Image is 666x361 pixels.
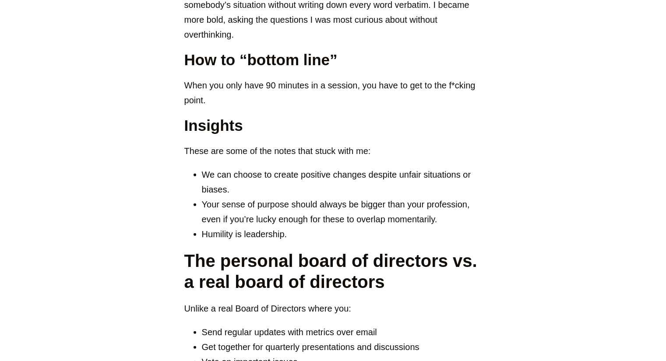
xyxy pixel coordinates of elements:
[184,78,482,108] p: When you only have 90 minutes in a session, you have to get to the f*cking point.
[202,227,482,242] li: Humility is leadership.
[184,301,482,316] p: Unlike a real Board of Directors where you:
[184,51,482,69] h3: How to “bottom line”
[184,116,482,135] h3: Insights
[202,167,482,197] li: We can choose to create positive changes despite unfair situations or biases.
[184,144,482,158] p: These are some of the notes that stuck with me:
[202,340,482,354] li: Get together for quarterly presentations and discussions
[202,325,482,340] li: Send regular updates with metrics over email
[202,197,482,227] li: Your sense of purpose should always be bigger than your profession, even if you’re lucky enough f...
[184,250,482,292] h2: The personal board of directors vs. a real board of directors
